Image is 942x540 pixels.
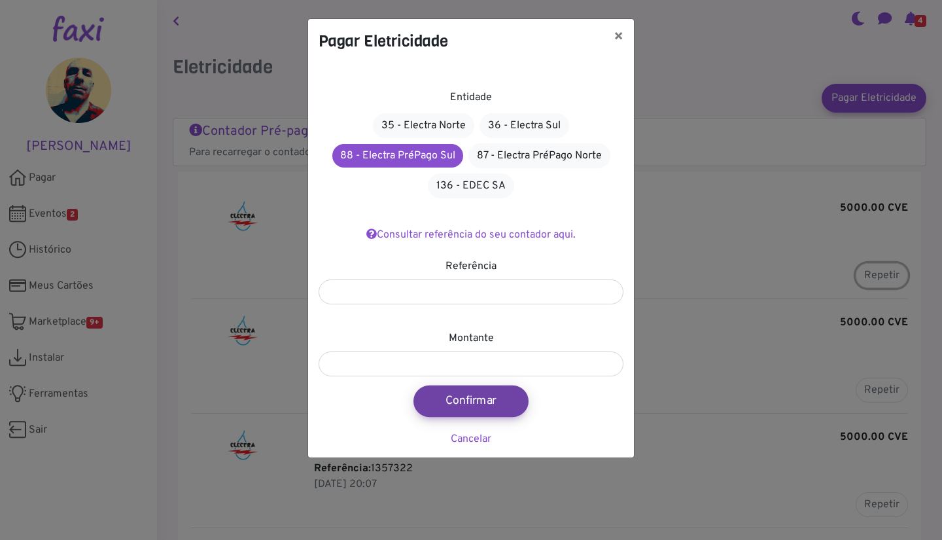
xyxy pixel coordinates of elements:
a: 87 - Electra PréPago Norte [468,143,610,168]
a: Consultar referência do seu contador aqui. [366,228,576,242]
a: 36 - Electra Sul [480,113,569,138]
a: 35 - Electra Norte [373,113,474,138]
button: Confirmar [413,386,529,417]
h4: Pagar Eletricidade [319,29,448,53]
label: Entidade [450,90,492,105]
a: Cancelar [451,433,491,446]
a: 88 - Electra PréPago Sul [332,144,463,168]
label: Montante [449,331,494,346]
label: Referência [445,259,497,274]
button: × [603,19,634,56]
a: 136 - EDEC SA [428,173,514,198]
